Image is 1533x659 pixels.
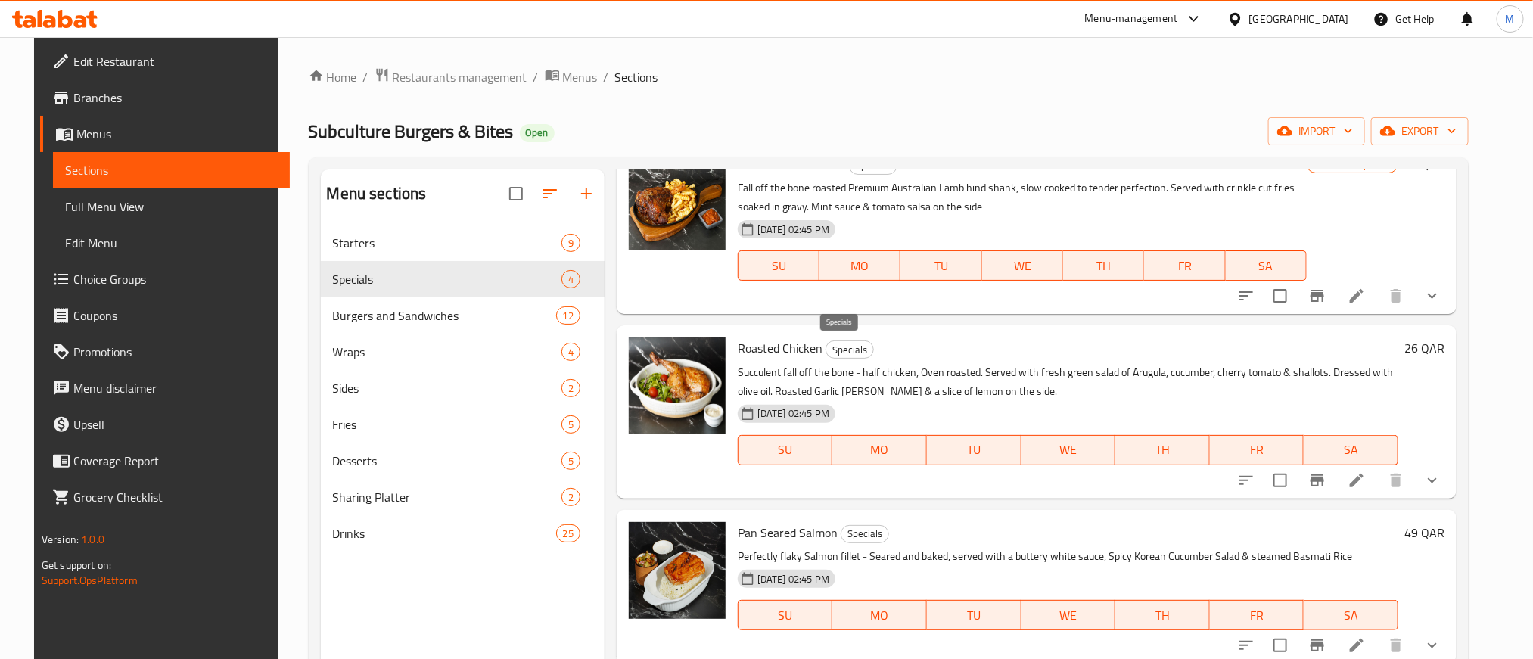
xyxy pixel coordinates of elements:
div: items [561,488,580,506]
span: WE [1028,605,1110,626]
button: import [1268,117,1365,145]
div: Sides [333,379,561,397]
div: Desserts5 [321,443,605,479]
div: Menu-management [1085,10,1178,28]
span: Sections [65,161,278,179]
span: Coupons [73,306,278,325]
button: FR [1210,600,1304,630]
div: Wraps4 [321,334,605,370]
a: Support.OpsPlatform [42,570,138,590]
span: 12 [557,309,580,323]
a: Choice Groups [40,261,290,297]
button: Add section [568,176,605,212]
span: Drinks [333,524,556,542]
a: Coverage Report [40,443,290,479]
span: [DATE] 02:45 PM [751,406,835,421]
span: TU [933,605,1015,626]
span: [DATE] 02:45 PM [751,222,835,237]
div: Wraps [333,343,561,361]
a: Edit Menu [53,225,290,261]
div: Open [520,124,555,142]
a: Upsell [40,406,290,443]
a: Edit menu item [1348,287,1366,305]
span: SU [745,605,826,626]
div: items [561,234,580,252]
span: Choice Groups [73,270,278,288]
span: Edit Menu [65,234,278,252]
span: SA [1310,605,1392,626]
a: Menus [545,67,598,87]
li: / [533,68,539,86]
span: MO [838,439,921,461]
div: items [556,524,580,542]
a: Menus [40,116,290,152]
li: / [604,68,609,86]
button: TH [1115,600,1210,630]
button: SA [1226,250,1307,281]
span: MO [826,255,894,277]
button: WE [1021,600,1116,630]
li: / [363,68,368,86]
span: Version: [42,530,79,549]
div: Drinks25 [321,515,605,552]
span: 2 [562,490,580,505]
button: WE [982,250,1063,281]
span: SU [745,439,826,461]
a: Menu disclaimer [40,370,290,406]
svg: Show Choices [1423,471,1441,490]
span: TH [1069,255,1138,277]
div: Starters [333,234,561,252]
span: Specials [826,341,873,359]
button: delete [1378,462,1414,499]
button: SU [738,435,832,465]
span: Menus [76,125,278,143]
button: FR [1210,435,1304,465]
div: Starters9 [321,225,605,261]
span: Get support on: [42,555,111,575]
button: TU [900,250,981,281]
div: Specials4 [321,261,605,297]
span: [DATE] 02:45 PM [751,572,835,586]
span: Upsell [73,415,278,434]
p: Fall off the bone roasted Premium Australian Lamb hind shank, slow cooked to tender perfection. S... [738,179,1307,216]
button: sort-choices [1228,278,1264,314]
span: TU [933,439,1015,461]
span: 5 [562,418,580,432]
div: Fries5 [321,406,605,443]
a: Full Menu View [53,188,290,225]
span: 5 [562,454,580,468]
button: SU [738,250,819,281]
span: TU [906,255,975,277]
span: export [1383,122,1457,141]
span: Desserts [333,452,561,470]
span: Edit Restaurant [73,52,278,70]
button: SA [1304,435,1398,465]
button: SU [738,600,832,630]
button: SA [1304,600,1398,630]
span: FR [1150,255,1219,277]
span: Grocery Checklist [73,488,278,506]
span: 2 [562,381,580,396]
span: Promotions [73,343,278,361]
span: MO [838,605,921,626]
img: Pan Seared Salmon [629,522,726,619]
span: Select all sections [500,178,532,210]
h6: 59 QAR [1404,154,1444,175]
span: Menus [563,68,598,86]
span: Pan Seared Salmon [738,521,838,544]
button: TU [927,600,1021,630]
span: import [1280,122,1353,141]
span: 9 [562,236,580,250]
div: Burgers and Sandwiches12 [321,297,605,334]
p: Succulent fall off the bone - half chicken, Oven roasted. Served with fresh green salad of Arugul... [738,363,1398,401]
nav: Menu sections [321,219,605,558]
img: Roasted Lamb Shank [629,154,726,250]
nav: breadcrumb [309,67,1469,87]
span: WE [988,255,1057,277]
span: SA [1232,255,1301,277]
span: Fries [333,415,561,434]
button: MO [832,600,927,630]
span: Roasted Chicken [738,337,822,359]
img: Roasted Chicken [629,337,726,434]
h6: 26 QAR [1404,337,1444,359]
